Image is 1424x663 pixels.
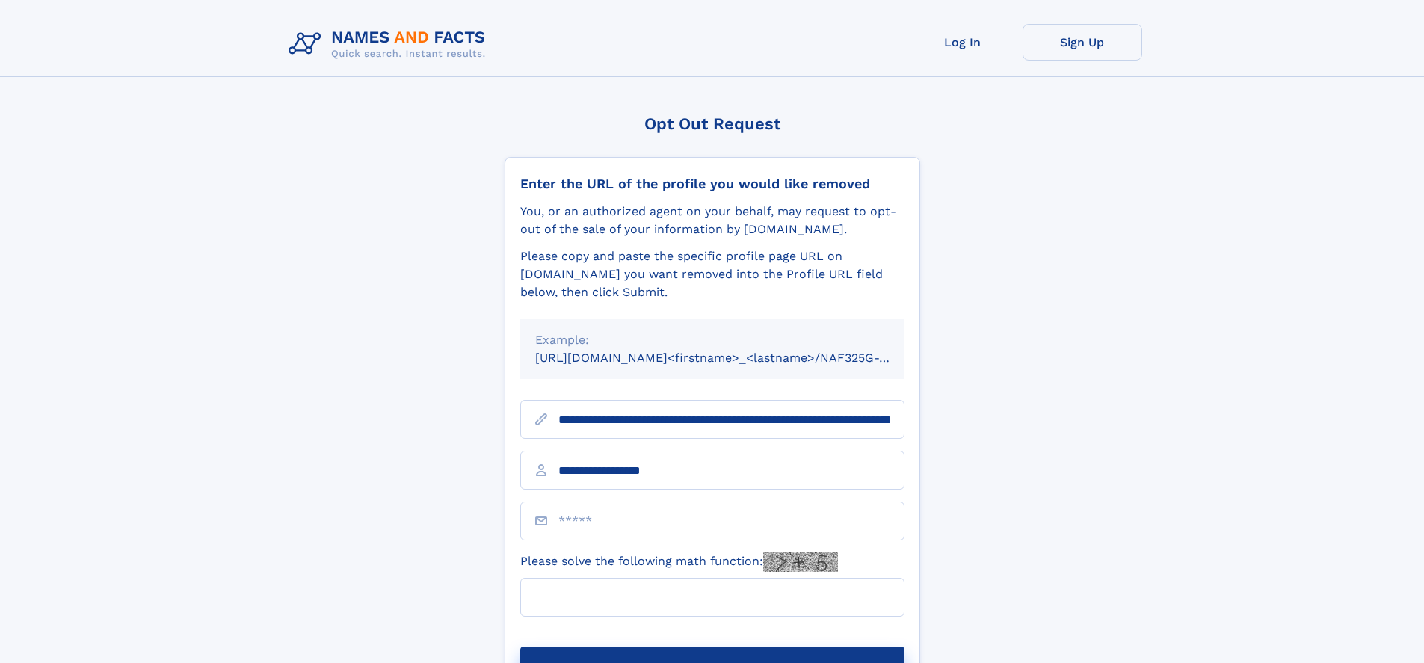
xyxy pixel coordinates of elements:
[903,24,1023,61] a: Log In
[283,24,498,64] img: Logo Names and Facts
[535,331,890,349] div: Example:
[1023,24,1142,61] a: Sign Up
[520,203,904,238] div: You, or an authorized agent on your behalf, may request to opt-out of the sale of your informatio...
[520,552,838,572] label: Please solve the following math function:
[505,114,920,133] div: Opt Out Request
[520,176,904,192] div: Enter the URL of the profile you would like removed
[520,247,904,301] div: Please copy and paste the specific profile page URL on [DOMAIN_NAME] you want removed into the Pr...
[535,351,933,365] small: [URL][DOMAIN_NAME]<firstname>_<lastname>/NAF325G-xxxxxxxx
